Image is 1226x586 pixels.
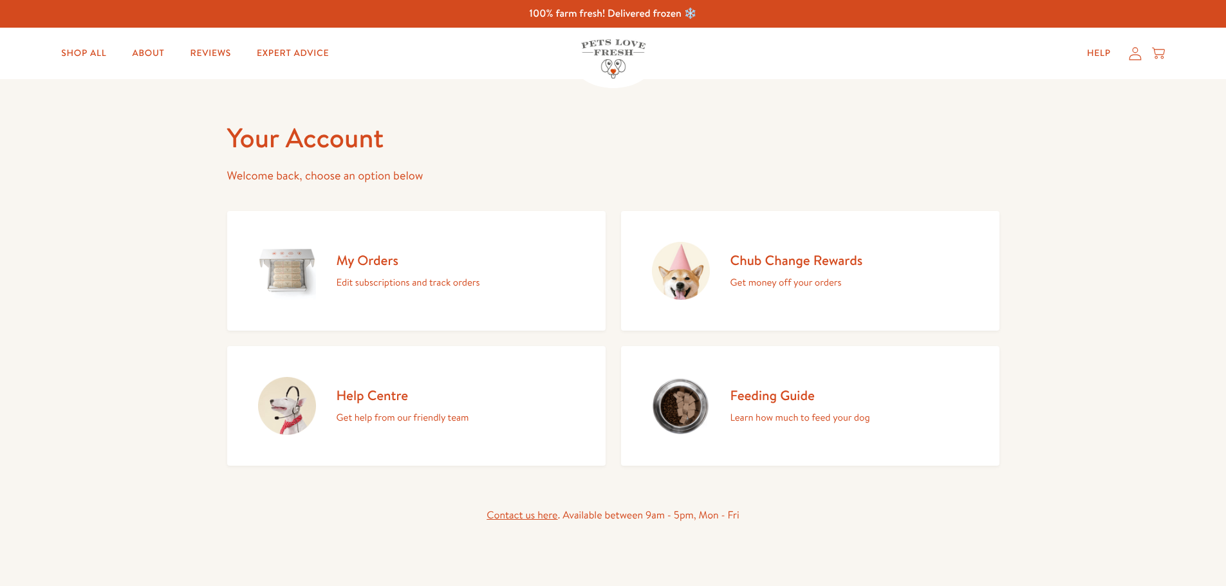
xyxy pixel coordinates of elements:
a: Help Centre Get help from our friendly team [227,346,606,466]
a: Feeding Guide Learn how much to feed your dog [621,346,999,466]
a: Help [1077,41,1121,66]
a: About [122,41,174,66]
p: Get money off your orders [730,274,863,291]
img: Pets Love Fresh [581,39,646,78]
a: Contact us here [487,508,557,522]
a: Shop All [51,41,116,66]
div: . Available between 9am - 5pm, Mon - Fri [227,507,999,524]
p: Edit subscriptions and track orders [337,274,480,291]
a: Expert Advice [246,41,339,66]
h1: Your Account [227,120,999,156]
p: Learn how much to feed your dog [730,409,870,426]
p: Get help from our friendly team [337,409,469,426]
p: Welcome back, choose an option below [227,166,999,186]
h2: Feeding Guide [730,387,870,404]
a: Chub Change Rewards Get money off your orders [621,211,999,331]
a: Reviews [180,41,241,66]
a: My Orders Edit subscriptions and track orders [227,211,606,331]
h2: Chub Change Rewards [730,252,863,269]
h2: Help Centre [337,387,469,404]
h2: My Orders [337,252,480,269]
